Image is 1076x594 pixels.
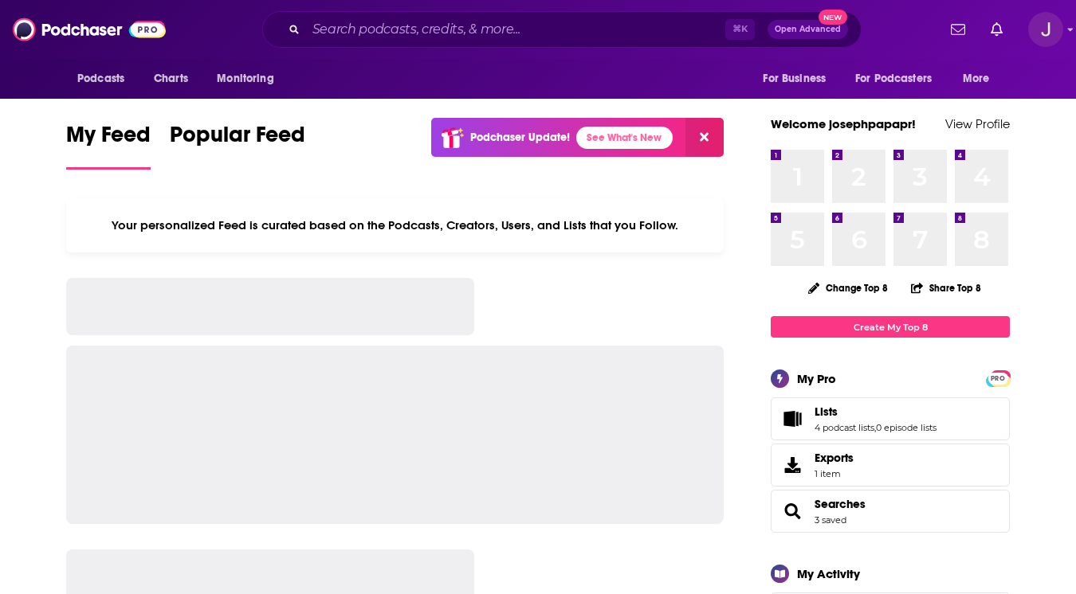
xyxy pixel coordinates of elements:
a: Show notifications dropdown [984,16,1009,43]
button: open menu [66,64,145,94]
span: Exports [815,451,854,465]
span: Exports [776,454,808,476]
span: Popular Feed [170,121,305,158]
span: PRO [988,373,1007,385]
button: Open AdvancedNew [768,20,848,39]
button: Show profile menu [1028,12,1063,47]
span: Monitoring [217,68,273,90]
button: open menu [752,64,846,94]
a: Lists [776,408,808,430]
a: 3 saved [815,514,846,526]
span: , [874,422,876,433]
span: ⌘ K [725,19,755,40]
button: open menu [952,64,1010,94]
a: Lists [815,404,937,419]
img: User Profile [1028,12,1063,47]
a: Exports [771,444,1010,487]
a: Show notifications dropdown [944,16,972,43]
a: My Feed [66,121,151,170]
span: Lists [771,397,1010,440]
a: Create My Top 8 [771,316,1010,338]
button: open menu [845,64,955,94]
a: Searches [815,497,866,511]
span: New [819,10,847,25]
img: Podchaser - Follow, Share and Rate Podcasts [13,14,166,45]
button: open menu [206,64,294,94]
a: Welcome josephpapapr! [771,116,916,131]
div: Your personalized Feed is curated based on the Podcasts, Creators, Users, and Lists that you Follow. [66,198,724,252]
button: Share Top 8 [910,272,982,303]
a: Popular Feed [170,121,305,170]
a: 4 podcast lists [815,422,874,433]
div: My Activity [797,566,860,581]
span: Logged in as josephpapapr [1028,12,1063,47]
span: Searches [771,490,1010,533]
input: Search podcasts, credits, & more... [306,17,725,42]
span: Charts [154,68,188,90]
div: My Pro [797,371,836,386]
p: Podchaser Update! [470,131,570,144]
a: PRO [988,372,1007,384]
span: Lists [815,404,838,419]
span: For Business [763,68,826,90]
a: View Profile [945,116,1010,131]
span: 1 item [815,468,854,479]
span: Podcasts [77,68,124,90]
a: Charts [143,64,198,94]
a: Searches [776,500,808,522]
span: My Feed [66,121,151,158]
span: For Podcasters [855,68,932,90]
a: See What's New [576,127,673,149]
span: More [963,68,990,90]
button: Change Top 8 [799,278,897,298]
span: Open Advanced [775,25,841,33]
a: 0 episode lists [876,422,937,433]
div: Search podcasts, credits, & more... [262,11,862,48]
